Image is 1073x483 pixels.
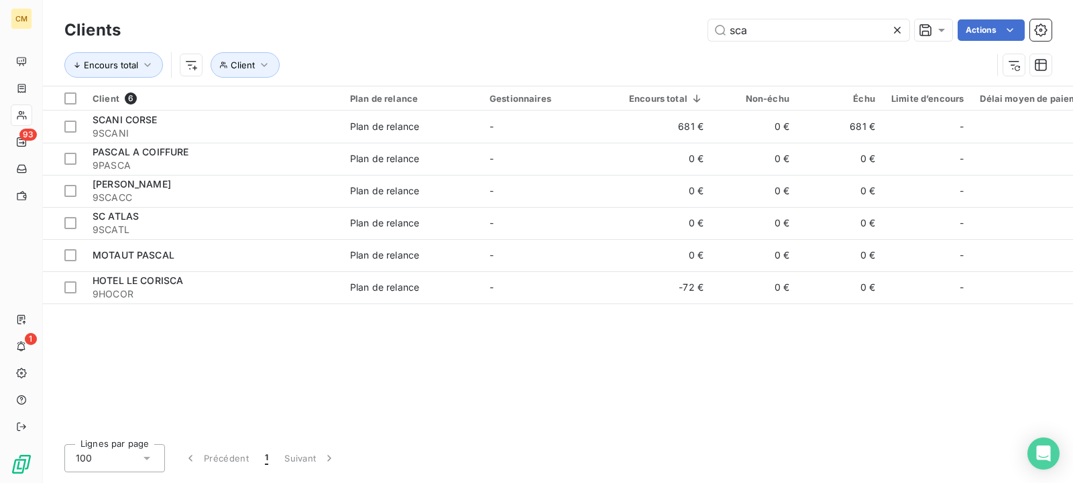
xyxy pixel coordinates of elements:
[176,444,257,472] button: Précédent
[93,249,174,261] span: MOTAUT PASCAL
[93,114,158,125] span: SCANI CORSE
[350,281,419,294] div: Plan de relance
[958,19,1025,41] button: Actions
[712,111,797,143] td: 0 €
[805,93,875,104] div: Échu
[276,444,344,472] button: Suivant
[960,184,964,198] span: -
[350,120,419,133] div: Plan de relance
[350,184,419,198] div: Plan de relance
[19,129,37,141] span: 93
[708,19,909,41] input: Rechercher
[621,175,712,207] td: 0 €
[490,153,494,164] span: -
[797,143,883,175] td: 0 €
[490,121,494,132] span: -
[621,207,712,239] td: 0 €
[265,452,268,465] span: 1
[490,249,494,261] span: -
[93,210,139,222] span: SC ATLAS
[93,191,334,204] span: 9SCACC
[490,93,613,104] div: Gestionnaires
[621,143,712,175] td: 0 €
[797,111,883,143] td: 681 €
[720,93,789,104] div: Non-échu
[11,454,32,475] img: Logo LeanPay
[960,120,964,133] span: -
[125,92,137,105] span: 6
[797,207,883,239] td: 0 €
[960,281,964,294] span: -
[960,216,964,230] span: -
[93,287,334,301] span: 9HOCOR
[257,444,276,472] button: 1
[621,111,712,143] td: 681 €
[891,93,964,104] div: Limite d’encours
[797,239,883,271] td: 0 €
[490,217,494,228] span: -
[64,52,163,78] button: Encours total
[712,271,797,303] td: 0 €
[93,159,334,172] span: 9PASCA
[231,60,255,70] span: Client
[350,216,419,230] div: Plan de relance
[960,152,964,165] span: -
[712,207,797,239] td: 0 €
[25,333,37,345] span: 1
[11,8,32,29] div: CM
[84,60,138,70] span: Encours total
[93,178,171,190] span: [PERSON_NAME]
[93,93,119,104] span: Client
[490,281,494,293] span: -
[211,52,280,78] button: Client
[76,452,92,465] span: 100
[712,239,797,271] td: 0 €
[350,93,473,104] div: Plan de relance
[490,185,494,196] span: -
[712,175,797,207] td: 0 €
[797,175,883,207] td: 0 €
[64,18,121,42] h3: Clients
[797,271,883,303] td: 0 €
[93,275,183,286] span: HOTEL LE CORISCA
[350,152,419,165] div: Plan de relance
[93,127,334,140] span: 9SCANI
[621,271,712,303] td: -72 €
[93,146,189,157] span: PASCAL A COIFFURE
[1027,437,1060,470] div: Open Intercom Messenger
[629,93,703,104] div: Encours total
[350,249,419,262] div: Plan de relance
[621,239,712,271] td: 0 €
[93,223,334,236] span: 9SCATL
[712,143,797,175] td: 0 €
[960,249,964,262] span: -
